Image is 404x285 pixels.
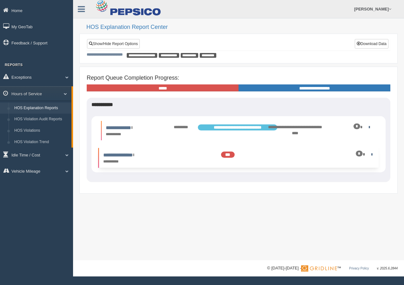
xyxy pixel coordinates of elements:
button: Download Data [355,39,388,49]
a: HOS Violation Audit Reports [11,114,71,125]
a: HOS Explanation Reports [11,103,71,114]
a: Show/Hide Report Options [87,39,140,49]
span: v. 2025.6.2844 [377,267,398,270]
a: Privacy Policy [349,267,369,270]
div: © [DATE]-[DATE] - ™ [267,265,398,272]
li: Expand [98,148,379,168]
h4: Report Queue Completion Progress: [87,75,390,81]
img: Gridline [301,265,337,272]
li: Expand [101,121,376,140]
h2: HOS Explanation Report Center [86,24,398,30]
a: HOS Violations [11,125,71,136]
a: HOS Violation Trend [11,136,71,148]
